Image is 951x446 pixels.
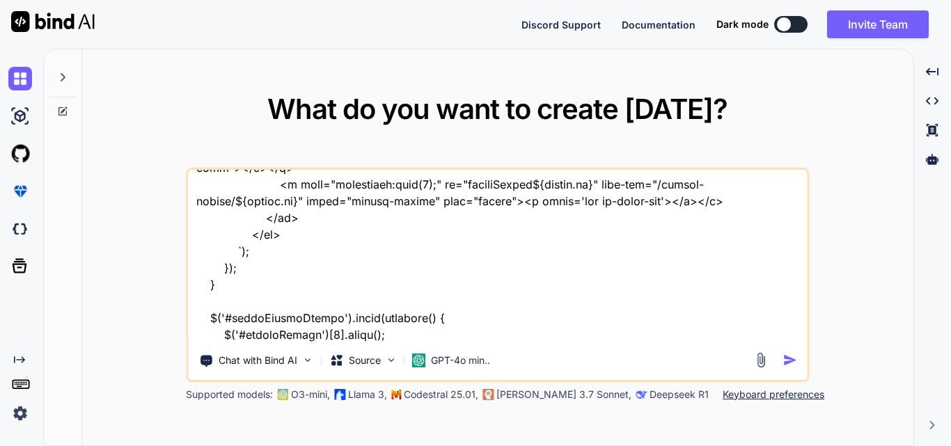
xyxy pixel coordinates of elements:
img: Llama2 [334,389,345,400]
p: Codestral 25.01, [404,388,478,401]
p: Chat with Bind AI [219,353,297,367]
img: chat [8,67,32,90]
p: Llama 3, [348,388,387,401]
img: claude [482,389,494,400]
img: GPT-4o mini [411,353,425,367]
button: Documentation [622,17,695,32]
button: Discord Support [521,17,601,32]
textarea: "Lorem ipsum dolo s am consectetur adipiscingeli se doeiu tem incidi utlabor et dolorema" // aliq... [188,170,807,342]
img: Pick Models [385,354,397,366]
button: Invite Team [827,10,929,38]
img: attachment [753,352,769,368]
img: ai-studio [8,104,32,128]
img: GPT-4 [277,389,288,400]
span: Discord Support [521,19,601,31]
p: Deepseek R1 [650,388,709,401]
p: Supported models: [186,388,273,401]
p: Keyboard preferences [723,388,824,401]
img: icon [783,353,797,367]
img: Mistral-AI [391,390,401,399]
img: darkCloudIdeIcon [8,217,32,241]
img: settings [8,401,32,425]
img: premium [8,180,32,203]
img: claude [636,389,647,400]
img: Pick Tools [301,354,313,366]
span: Documentation [622,19,695,31]
p: GPT-4o min.. [431,353,490,367]
img: Bind AI [11,11,95,32]
span: Dark mode [716,17,769,31]
p: Source [349,353,381,367]
p: O3-mini, [291,388,330,401]
span: What do you want to create [DATE]? [267,92,728,126]
img: githubLight [8,142,32,166]
p: [PERSON_NAME] 3.7 Sonnet, [496,388,631,401]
